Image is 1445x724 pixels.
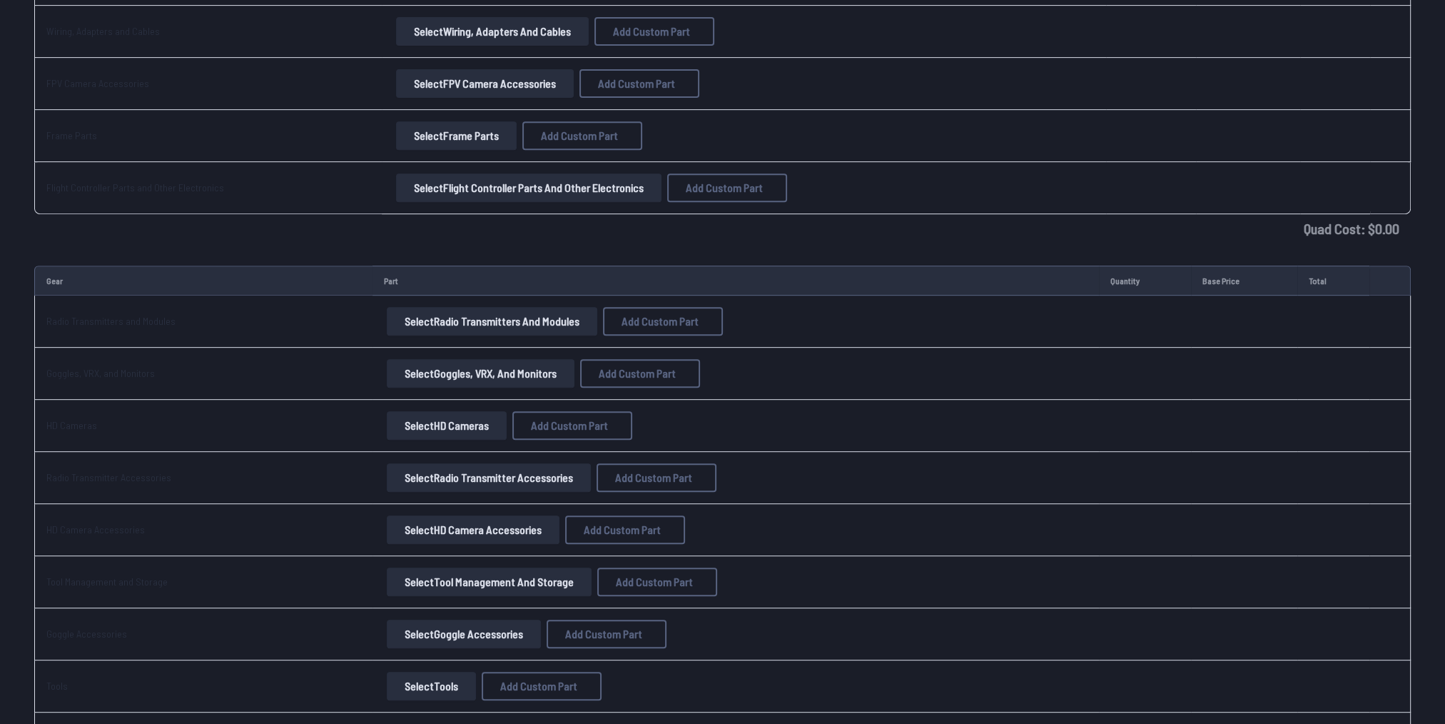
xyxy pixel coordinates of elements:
[387,307,597,336] button: SelectRadio Transmitters and Modules
[597,568,717,596] button: Add Custom Part
[522,121,642,150] button: Add Custom Part
[387,411,507,440] button: SelectHD Cameras
[1099,266,1191,296] td: Quantity
[384,620,544,648] a: SelectGoggle Accessories
[584,524,661,536] span: Add Custom Part
[46,575,168,588] a: Tool Management and Storage
[603,307,723,336] button: Add Custom Part
[387,672,476,700] button: SelectTools
[46,25,160,37] a: Wiring, Adapters and Cables
[396,174,661,202] button: SelectFlight Controller Parts and Other Electronics
[580,359,700,388] button: Add Custom Part
[46,181,224,193] a: Flight Controller Parts and Other Electronics
[396,17,589,46] button: SelectWiring, Adapters and Cables
[541,130,618,141] span: Add Custom Part
[387,359,574,388] button: SelectGoggles, VRX, and Monitors
[1191,266,1297,296] td: Base Price
[500,680,577,692] span: Add Custom Part
[667,174,787,202] button: Add Custom Part
[396,121,517,150] button: SelectFrame Parts
[599,368,676,379] span: Add Custom Part
[396,69,574,98] button: SelectFPV Camera Accessories
[686,182,763,193] span: Add Custom Part
[393,17,592,46] a: SelectWiring, Adapters and Cables
[616,576,693,588] span: Add Custom Part
[393,174,664,202] a: SelectFlight Controller Parts and Other Electronics
[46,523,145,536] a: HD Camera Accessories
[594,17,714,46] button: Add Custom Part
[598,78,675,89] span: Add Custom Part
[384,516,562,544] a: SelectHD Camera Accessories
[46,77,149,89] a: FPV Camera Accessories
[579,69,699,98] button: Add Custom Part
[482,672,602,700] button: Add Custom Part
[531,420,608,431] span: Add Custom Part
[34,266,372,296] td: Gear
[384,359,577,388] a: SelectGoggles, VRX, and Monitors
[46,367,155,379] a: Goggles, VRX, and Monitors
[46,628,127,640] a: Goggle Accessories
[393,121,519,150] a: SelectFrame Parts
[547,620,666,648] button: Add Custom Part
[393,69,577,98] a: SelectFPV Camera Accessories
[512,411,632,440] button: Add Custom Part
[46,680,68,692] a: Tools
[1297,266,1369,296] td: Total
[565,516,685,544] button: Add Custom Part
[384,463,594,492] a: SelectRadio Transmitter Accessories
[597,463,716,492] button: Add Custom Part
[372,266,1099,296] td: Part
[387,463,591,492] button: SelectRadio Transmitter Accessories
[615,472,692,483] span: Add Custom Part
[34,214,1411,243] td: Quad Cost: $ 0.00
[613,26,690,37] span: Add Custom Part
[387,568,592,596] button: SelectTool Management and Storage
[46,315,176,327] a: Radio Transmitters and Modules
[384,568,594,596] a: SelectTool Management and Storage
[387,620,541,648] button: SelectGoggle Accessories
[384,411,509,440] a: SelectHD Cameras
[46,129,97,141] a: Frame Parts
[46,471,171,483] a: Radio Transmitter Accessories
[622,316,699,327] span: Add Custom Part
[565,628,642,640] span: Add Custom Part
[46,419,97,431] a: HD Cameras
[387,516,559,544] button: SelectHD Camera Accessories
[384,307,600,336] a: SelectRadio Transmitters and Modules
[384,672,479,700] a: SelectTools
